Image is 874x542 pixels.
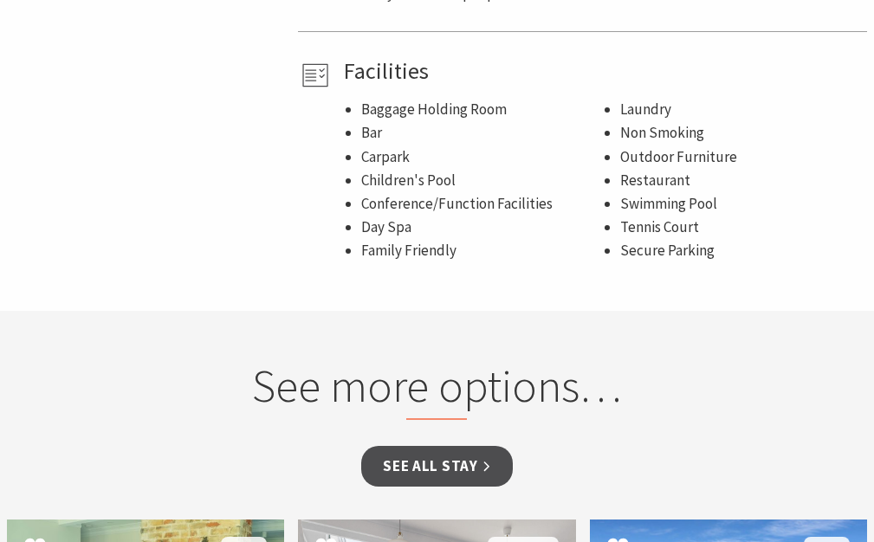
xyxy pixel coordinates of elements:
[361,98,602,121] li: Baggage Holding Room
[620,239,861,262] li: Secure Parking
[361,192,602,216] li: Conference/Function Facilities
[620,169,861,192] li: Restaurant
[620,192,861,216] li: Swimming Pool
[361,216,602,239] li: Day Spa
[361,169,602,192] li: Children's Pool
[620,216,861,239] li: Tennis Court
[620,145,861,169] li: Outdoor Furniture
[344,58,861,85] h4: Facilities
[162,358,712,420] h2: See more options…
[361,239,602,262] li: Family Friendly
[620,121,861,145] li: Non Smoking
[620,98,861,121] li: Laundry
[361,145,602,169] li: Carpark
[361,121,602,145] li: Bar
[361,446,512,487] a: See all Stay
